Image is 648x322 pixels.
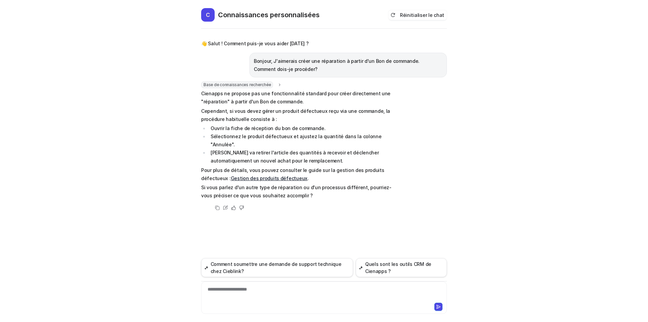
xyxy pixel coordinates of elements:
button: Réinitialiser le chat [388,10,447,20]
font: . [307,175,309,181]
font: Sélectionnez le produit défectueux et ajustez la quantité dans la colonne "Annulée". [211,133,382,147]
font: Pour plus de détails, vous pouvez consulter le guide sur la gestion des produits défectueux : [201,167,384,181]
button: Comment soumettre une demande de support technique chez Cieblink? [201,258,353,277]
font: Quels sont les outils CRM de Cienapps ? [365,261,431,274]
a: Gestion des produits défectueux [231,175,307,181]
font: [PERSON_NAME] va retirer l'article des quantités à recevoir et déclencher automatiquement un nouv... [211,150,379,164]
font: Réinitialiser le chat [400,12,444,18]
font: Comment soumettre une demande de support technique chez Cieblink? [211,261,342,274]
font: Base de connaissances recherchée [204,82,271,87]
font: Cienapps ne propose pas une fonctionnalité standard pour créer directement une "réparation" à par... [201,91,390,104]
font: Si vous parlez d'un autre type de réparation ou d'un processus différent, pourriez-vous préciser ... [201,184,391,198]
font: 👋 Salut ! Comment puis-je vous aider [DATE] ? [201,41,308,46]
font: C [206,11,210,18]
font: Connaissances personnalisées [218,11,320,19]
button: Quels sont les outils CRM de Cienapps ? [356,258,447,277]
font: Bonjour, J'aimerais créer une réparation à partir d'un Bon de commande. Comment dois-je procéder? [254,58,420,72]
font: Cependant, si vous devez gérer un produit défectueux reçu via une commande, la procédure habituel... [201,108,390,122]
font: Ouvrir la fiche de réception du bon de commande. [211,125,326,131]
